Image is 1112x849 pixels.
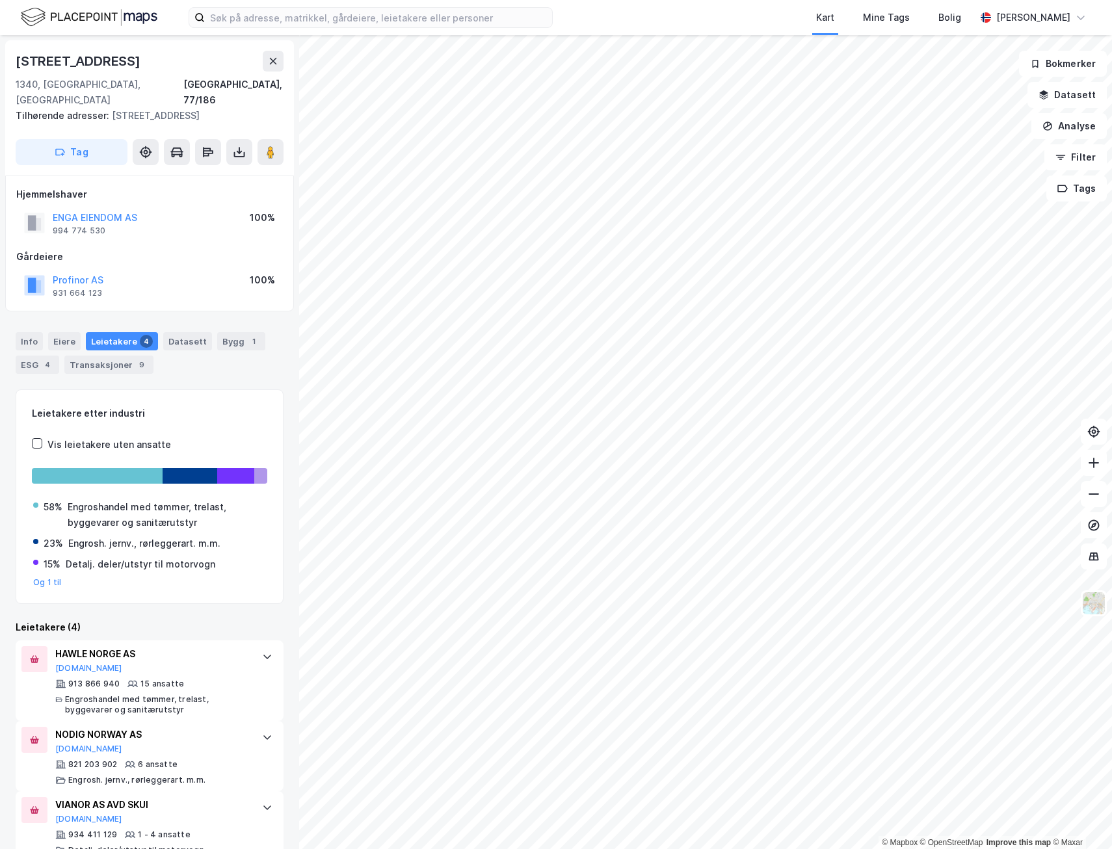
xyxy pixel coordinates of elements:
[16,187,283,202] div: Hjemmelshaver
[863,10,910,25] div: Mine Tags
[68,679,120,689] div: 913 866 940
[996,10,1070,25] div: [PERSON_NAME]
[55,744,122,754] button: [DOMAIN_NAME]
[920,838,983,847] a: OpenStreetMap
[44,556,60,572] div: 15%
[53,288,102,298] div: 931 664 123
[68,759,117,770] div: 821 203 902
[183,77,284,108] div: [GEOGRAPHIC_DATA], 77/186
[1081,591,1106,616] img: Z
[41,358,54,371] div: 4
[16,77,183,108] div: 1340, [GEOGRAPHIC_DATA], [GEOGRAPHIC_DATA]
[250,210,275,226] div: 100%
[16,620,284,635] div: Leietakere (4)
[68,829,117,840] div: 934 411 129
[986,838,1051,847] a: Improve this map
[1027,82,1107,108] button: Datasett
[816,10,834,25] div: Kart
[55,814,122,824] button: [DOMAIN_NAME]
[217,332,265,350] div: Bygg
[66,556,215,572] div: Detalj. deler/utstyr til motorvogn
[163,332,212,350] div: Datasett
[247,335,260,348] div: 1
[16,356,59,374] div: ESG
[1019,51,1107,77] button: Bokmerker
[21,6,157,29] img: logo.f888ab2527a4732fd821a326f86c7f29.svg
[16,110,112,121] span: Tilhørende adresser:
[65,694,249,715] div: Engroshandel med tømmer, trelast, byggevarer og sanitærutstyr
[135,358,148,371] div: 9
[938,10,961,25] div: Bolig
[86,332,158,350] div: Leietakere
[47,437,171,452] div: Vis leietakere uten ansatte
[44,499,62,515] div: 58%
[55,727,249,742] div: NODIG NORWAY AS
[1047,787,1112,849] iframe: Chat Widget
[68,499,266,530] div: Engroshandel med tømmer, trelast, byggevarer og sanitærutstyr
[33,577,62,588] button: Og 1 til
[138,759,178,770] div: 6 ansatte
[64,356,153,374] div: Transaksjoner
[53,226,105,236] div: 994 774 530
[250,272,275,288] div: 100%
[205,8,552,27] input: Søk på adresse, matrikkel, gårdeiere, leietakere eller personer
[32,406,267,421] div: Leietakere etter industri
[16,249,283,265] div: Gårdeiere
[16,108,273,124] div: [STREET_ADDRESS]
[44,536,63,551] div: 23%
[16,139,127,165] button: Tag
[882,838,918,847] a: Mapbox
[140,335,153,348] div: 4
[138,829,191,840] div: 1 - 4 ansatte
[55,663,122,673] button: [DOMAIN_NAME]
[1031,113,1107,139] button: Analyse
[68,775,205,785] div: Engrosh. jernv., rørleggerart. m.m.
[16,51,143,72] div: [STREET_ADDRESS]
[68,536,220,551] div: Engrosh. jernv., rørleggerart. m.m.
[1046,176,1107,202] button: Tags
[48,332,81,350] div: Eiere
[55,797,249,813] div: VIANOR AS AVD SKUI
[140,679,184,689] div: 15 ansatte
[16,332,43,350] div: Info
[55,646,249,662] div: HAWLE NORGE AS
[1044,144,1107,170] button: Filter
